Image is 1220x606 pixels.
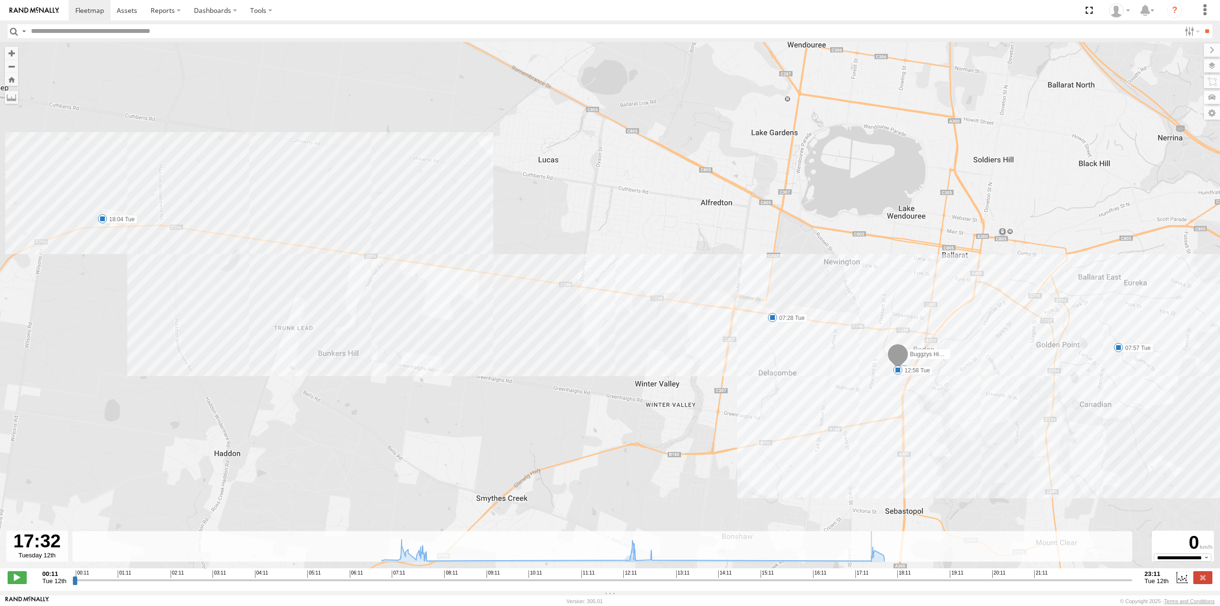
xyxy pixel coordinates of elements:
[118,570,131,578] span: 01:11
[1193,571,1212,584] label: Close
[1167,3,1182,18] i: ?
[487,570,500,578] span: 09:11
[1204,106,1220,120] label: Map Settings
[529,570,542,578] span: 10:11
[1118,344,1153,352] label: 07:57 Tue
[1106,3,1133,18] div: John Vu
[5,47,18,60] button: Zoom in
[1034,570,1047,578] span: 21:11
[1145,577,1169,585] span: Tue 12th Aug 2025
[102,215,137,224] label: 18:04 Tue
[910,351,957,358] span: Buggzys HiAce #2
[10,7,59,14] img: rand-logo.svg
[676,570,690,578] span: 13:11
[897,570,911,578] span: 18:11
[813,570,826,578] span: 16:11
[992,570,1006,578] span: 20:11
[5,91,18,104] label: Measure
[350,570,363,578] span: 06:11
[581,570,595,578] span: 11:11
[392,570,405,578] span: 07:11
[5,596,49,606] a: Visit our Website
[20,24,28,38] label: Search Query
[213,570,226,578] span: 03:11
[171,570,184,578] span: 02:11
[1120,598,1215,604] div: © Copyright 2025 -
[761,570,774,578] span: 15:11
[718,570,732,578] span: 14:11
[8,571,27,584] label: Play/Stop
[5,60,18,73] button: Zoom out
[255,570,268,578] span: 04:11
[773,314,807,322] label: 07:28 Tue
[42,577,67,585] span: Tue 12th Aug 2025
[5,73,18,86] button: Zoom Home
[1164,598,1215,604] a: Terms and Conditions
[1145,570,1169,577] strong: 23:11
[950,570,963,578] span: 19:11
[1153,532,1212,554] div: 0
[444,570,457,578] span: 08:11
[898,366,933,375] label: 12:58 Tue
[307,570,321,578] span: 05:11
[1181,24,1201,38] label: Search Filter Options
[855,570,869,578] span: 17:11
[76,570,89,578] span: 00:11
[567,598,603,604] div: Version: 305.01
[42,570,67,577] strong: 00:11
[623,570,637,578] span: 12:11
